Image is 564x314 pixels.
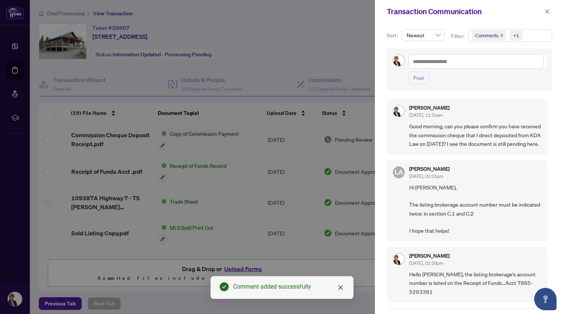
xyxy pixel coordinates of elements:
h5: [PERSON_NAME] [409,166,449,172]
span: Comments [472,30,505,41]
div: +1 [513,32,519,39]
span: [DATE], 01:29pm [409,260,443,266]
span: [DATE], 11:51am [409,112,443,118]
span: Comments [475,32,498,39]
p: Filter: [451,32,465,40]
img: Profile Icon [393,254,404,265]
span: Good morning, can you please confirm you have received the commission cheque that I direct deposi... [409,122,542,148]
div: Comment added successfully [233,282,344,291]
span: [DATE], 01:01pm [409,173,443,179]
span: LA [395,167,403,177]
div: Transaction Communication [387,6,542,17]
span: close [545,9,550,14]
span: Hi [PERSON_NAME], The listing brokerage account number must be indicated twice: in section C.1 an... [409,183,542,235]
span: close [500,34,504,37]
h5: [PERSON_NAME] [409,253,449,258]
img: Profile Icon [393,106,404,117]
button: Open asap [534,288,557,310]
span: Newest [407,29,441,41]
img: Profile Icon [393,55,404,66]
span: check-circle [220,282,229,291]
span: Hello [PERSON_NAME], the listing brokerage's account number is listed on the Receipt of Funds...A... [409,270,542,296]
p: Sort: [387,31,399,40]
a: Close [336,283,345,292]
button: Post [408,72,429,84]
span: close [338,285,344,291]
h5: [PERSON_NAME] [409,105,449,110]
